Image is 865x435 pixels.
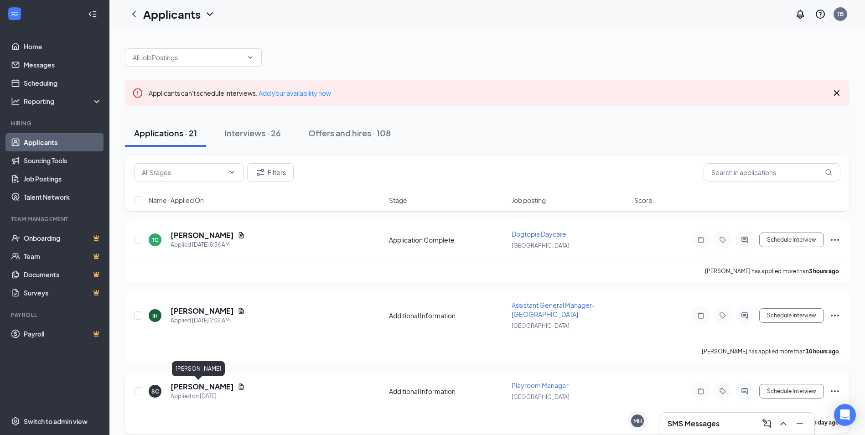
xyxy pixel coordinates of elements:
[512,394,570,400] span: [GEOGRAPHIC_DATA]
[171,392,245,401] div: Applied on [DATE]
[739,312,750,319] svg: ActiveChat
[24,97,102,106] div: Reporting
[11,119,100,127] div: Hiring
[11,215,100,223] div: Team Management
[512,301,595,318] span: Assistant General Manager-[GEOGRAPHIC_DATA]
[761,418,772,429] svg: ComposeMessage
[831,88,842,98] svg: Cross
[224,127,281,139] div: Interviews · 26
[238,383,245,390] svg: Document
[829,310,840,321] svg: Ellipses
[132,88,143,98] svg: Error
[11,311,100,319] div: Payroll
[172,361,225,376] div: [PERSON_NAME]
[143,6,201,22] h1: Applicants
[704,163,840,181] input: Search in applications
[24,247,102,265] a: TeamCrown
[24,74,102,92] a: Scheduling
[794,418,805,429] svg: Minimize
[10,9,19,18] svg: WorkstreamLogo
[695,388,706,395] svg: Note
[806,348,839,355] b: 10 hours ago
[829,386,840,397] svg: Ellipses
[24,265,102,284] a: DocumentsCrown
[247,163,294,181] button: Filter Filters
[389,387,506,396] div: Additional Information
[695,236,706,243] svg: Note
[259,89,331,97] a: Add your availability now
[171,230,234,240] h5: [PERSON_NAME]
[717,312,728,319] svg: Tag
[825,169,832,176] svg: MagnifyingGlass
[512,230,566,238] span: Dogtopia Daycare
[171,240,245,249] div: Applied [DATE] 8:36 AM
[149,89,331,97] span: Applicants can't schedule interviews.
[739,388,750,395] svg: ActiveChat
[389,235,506,244] div: Application Complete
[834,404,856,426] div: Open Intercom Messenger
[739,236,750,243] svg: ActiveChat
[238,307,245,315] svg: Document
[809,268,839,274] b: 3 hours ago
[512,381,569,389] span: Playroom Manager
[171,382,234,392] h5: [PERSON_NAME]
[717,388,728,395] svg: Tag
[24,284,102,302] a: SurveysCrown
[133,52,243,62] input: All Job Postings
[171,316,245,325] div: Applied [DATE] 2:02 AM
[24,325,102,343] a: PayrollCrown
[634,196,653,205] span: Score
[815,9,826,20] svg: QuestionInfo
[778,418,789,429] svg: ChevronUp
[142,167,225,177] input: All Stages
[151,388,159,395] div: SC
[24,56,102,74] a: Messages
[11,417,20,426] svg: Settings
[512,322,570,329] span: [GEOGRAPHIC_DATA]
[633,417,642,425] div: MH
[11,97,20,106] svg: Analysis
[247,54,254,61] svg: ChevronDown
[152,236,159,244] div: TC
[668,419,720,429] h3: SMS Messages
[759,308,824,323] button: Schedule Interview
[512,242,570,249] span: [GEOGRAPHIC_DATA]
[829,234,840,245] svg: Ellipses
[88,10,97,19] svg: Collapse
[238,232,245,239] svg: Document
[795,9,806,20] svg: Notifications
[171,306,234,316] h5: [PERSON_NAME]
[228,169,236,176] svg: ChevronDown
[24,417,88,426] div: Switch to admin view
[759,233,824,247] button: Schedule Interview
[837,10,844,18] div: TB
[204,9,215,20] svg: ChevronDown
[705,267,840,275] p: [PERSON_NAME] has applied more than .
[24,37,102,56] a: Home
[759,384,824,399] button: Schedule Interview
[717,236,728,243] svg: Tag
[512,196,546,205] span: Job posting
[813,419,839,426] b: a day ago
[776,416,791,431] button: ChevronUp
[308,127,391,139] div: Offers and hires · 108
[24,170,102,188] a: Job Postings
[24,151,102,170] a: Sourcing Tools
[760,416,774,431] button: ComposeMessage
[129,9,140,20] svg: ChevronLeft
[152,312,158,320] div: IH
[24,229,102,247] a: OnboardingCrown
[389,311,506,320] div: Additional Information
[702,347,840,355] p: [PERSON_NAME] has applied more than .
[255,167,266,178] svg: Filter
[24,133,102,151] a: Applicants
[24,188,102,206] a: Talent Network
[792,416,807,431] button: Minimize
[134,127,197,139] div: Applications · 21
[389,196,407,205] span: Stage
[149,196,204,205] span: Name · Applied On
[695,312,706,319] svg: Note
